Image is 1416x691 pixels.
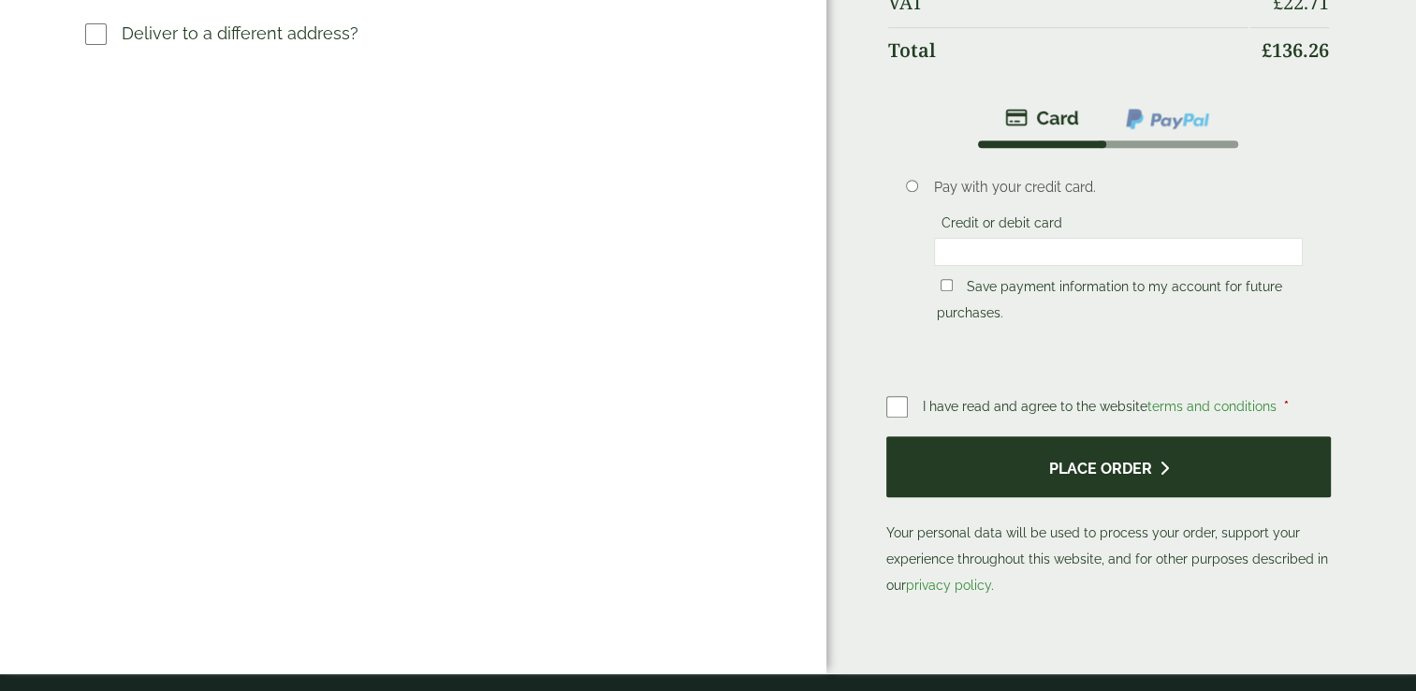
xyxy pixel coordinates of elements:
[923,399,1280,414] span: I have read and agree to the website
[1147,399,1277,414] a: terms and conditions
[940,243,1296,260] iframe: Secure card payment input frame
[937,279,1282,326] label: Save payment information to my account for future purchases.
[934,177,1302,198] p: Pay with your credit card.
[1284,399,1289,414] abbr: required
[1262,37,1329,63] bdi: 136.26
[1124,107,1211,131] img: ppcp-gateway.png
[1262,37,1272,63] span: £
[934,215,1070,236] label: Credit or debit card
[888,27,1249,73] th: Total
[122,21,358,46] p: Deliver to a different address?
[886,436,1332,497] button: Place order
[906,578,991,593] a: privacy policy
[886,436,1332,598] p: Your personal data will be used to process your order, support your experience throughout this we...
[1005,107,1079,129] img: stripe.png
